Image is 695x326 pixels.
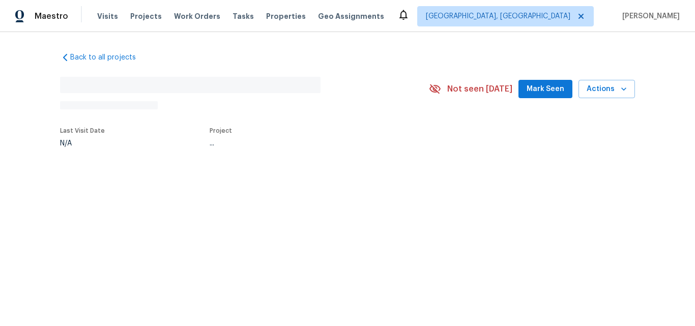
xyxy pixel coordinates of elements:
span: Properties [266,11,306,21]
span: [GEOGRAPHIC_DATA], [GEOGRAPHIC_DATA] [426,11,570,21]
div: N/A [60,140,105,147]
span: Project [210,128,232,134]
span: Visits [97,11,118,21]
span: Actions [587,83,627,96]
button: Actions [578,80,635,99]
span: Mark Seen [527,83,564,96]
span: Last Visit Date [60,128,105,134]
button: Mark Seen [518,80,572,99]
a: Back to all projects [60,52,158,63]
span: Tasks [233,13,254,20]
span: [PERSON_NAME] [618,11,680,21]
span: Geo Assignments [318,11,384,21]
span: Projects [130,11,162,21]
span: Not seen [DATE] [447,84,512,94]
span: Work Orders [174,11,220,21]
div: ... [210,140,405,147]
span: Maestro [35,11,68,21]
